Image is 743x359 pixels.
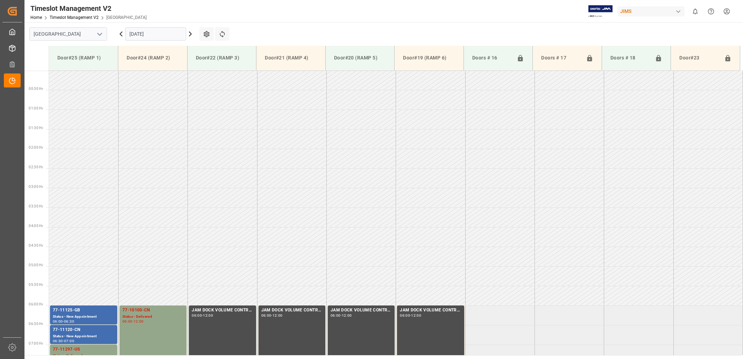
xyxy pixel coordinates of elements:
[192,307,253,314] div: JAM DOCK VOLUME CONTROL
[50,15,99,20] a: Timeslot Management V2
[617,5,687,18] button: JIMS
[29,165,43,169] span: 02:30 Hr
[29,27,107,41] input: Type to search/select
[29,204,43,208] span: 03:30 Hr
[53,353,114,359] div: Status - Delivered
[687,3,703,19] button: show 0 new notifications
[53,333,114,339] div: Status - New Appointment
[53,314,114,320] div: Status - New Appointment
[55,51,112,64] div: Door#25 (RAMP 1)
[30,15,42,20] a: Home
[53,320,63,323] div: 06:00
[341,314,342,317] div: -
[588,5,613,17] img: Exertis%20JAM%20-%20Email%20Logo.jpg_1722504956.jpg
[192,314,202,317] div: 06:00
[29,106,43,110] span: 01:00 Hr
[122,314,184,320] div: Status - Delivered
[703,3,719,19] button: Help Center
[125,27,186,41] input: DD.MM.YYYY
[331,307,392,314] div: JAM DOCK VOLUME CONTROL
[342,314,352,317] div: 12:00
[29,263,43,267] span: 05:00 Hr
[64,339,74,343] div: 07:00
[203,314,213,317] div: 12:00
[53,326,114,333] div: 77-11120-CN
[29,126,43,130] span: 01:30 Hr
[411,314,421,317] div: 12:00
[262,51,320,64] div: Door#21 (RAMP 4)
[273,314,283,317] div: 12:00
[64,320,74,323] div: 06:30
[29,87,43,91] span: 00:30 Hr
[29,146,43,149] span: 02:00 Hr
[469,51,514,65] div: Doors # 16
[271,314,272,317] div: -
[29,244,43,247] span: 04:30 Hr
[202,314,203,317] div: -
[134,320,144,323] div: 12:00
[400,307,461,314] div: JAM DOCK VOLUME CONTROL
[29,302,43,306] span: 06:00 Hr
[261,307,323,314] div: JAM DOCK VOLUME CONTROL
[331,314,341,317] div: 06:00
[261,314,271,317] div: 06:00
[30,3,147,14] div: Timeslot Management V2
[400,51,458,64] div: Door#19 (RAMP 6)
[608,51,652,65] div: Doors # 18
[538,51,583,65] div: Doors # 17
[94,29,105,40] button: open menu
[63,339,64,343] div: -
[331,51,389,64] div: Door#20 (RAMP 5)
[400,314,410,317] div: 06:00
[124,51,182,64] div: Door#24 (RAMP 2)
[29,185,43,189] span: 03:00 Hr
[122,307,184,314] div: 77-10100-CN
[133,320,134,323] div: -
[53,307,114,314] div: 77-11125-GB
[617,6,685,16] div: JIMS
[29,322,43,326] span: 06:30 Hr
[193,51,251,64] div: Door#22 (RAMP 3)
[29,283,43,287] span: 05:30 Hr
[53,346,114,353] div: 77-11297-US
[29,224,43,228] span: 04:00 Hr
[53,339,63,343] div: 06:30
[122,320,133,323] div: 06:00
[677,51,721,65] div: Door#23
[29,342,43,345] span: 07:00 Hr
[410,314,411,317] div: -
[63,320,64,323] div: -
